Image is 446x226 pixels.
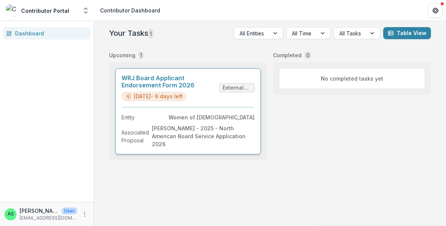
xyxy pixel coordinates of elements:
nav: breadcrumb [97,5,163,16]
button: Get Help [428,3,443,18]
a: Dashboard [3,27,91,40]
h2: Your Tasks [109,29,153,38]
div: Contributor Portal [21,7,69,15]
p: No completed tasks yet [321,75,383,82]
a: WRJ Board Applicant Endorsement Form 2026 [121,75,216,89]
button: Table View [383,27,431,39]
button: Open entity switcher [80,3,91,18]
div: Andrea Stillman [8,212,14,217]
p: [EMAIL_ADDRESS][DOMAIN_NAME] [20,215,77,221]
button: More [80,210,89,219]
p: User [62,208,77,214]
p: [PERSON_NAME] [20,207,59,215]
div: Contributor Dashboard [100,6,160,14]
img: Contributor Portal [6,5,18,17]
div: Dashboard [15,29,85,37]
p: Completed [273,51,302,59]
p: 1 [140,51,142,59]
span: 1 [148,29,153,38]
p: Upcoming [109,51,135,59]
p: 0 [306,51,309,59]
